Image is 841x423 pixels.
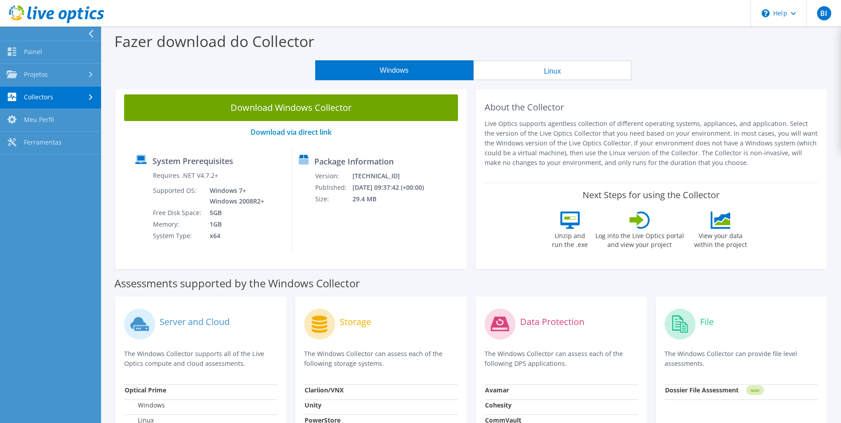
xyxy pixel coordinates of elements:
[352,182,435,193] td: [DATE] 09:37:42 (+00:00)
[203,185,266,207] td: Windows 7+ Windows 2008R2+
[750,388,759,393] tspan: NEW!
[305,401,321,409] strong: Unity
[352,170,435,182] td: [TECHNICAL_ID]
[203,230,266,242] td: x64
[305,386,344,394] strong: Clariion/VNX
[485,386,509,394] strong: Avamar
[473,60,632,80] button: Linux
[160,317,230,326] label: Server and Cloud
[314,157,394,166] label: Package Information
[485,349,638,368] p: The Windows Collector can assess each of the following DPS applications.
[153,230,203,242] td: System Type:
[550,229,591,249] label: Unzip and run the .exe
[689,229,753,249] label: View your data within the project
[595,229,685,249] label: Log into the Live Optics portal and view your project
[315,170,352,182] td: Version:
[124,349,278,368] p: The Windows Collector supports all of the Live Optics compute and cloud assessments.
[203,219,266,230] td: 1GB
[153,157,233,165] label: System Prerequisites
[315,182,352,193] td: Published:
[520,317,584,326] label: Data Protection
[485,401,512,409] strong: Cohesity
[315,60,473,80] button: Windows
[125,386,166,394] strong: Optical Prime
[762,9,770,17] svg: \n
[583,190,720,200] label: Next Steps for using the Collector
[304,349,458,368] p: The Windows Collector can assess each of the following storage systems.
[203,207,266,219] td: 5GB
[315,193,352,205] td: Size:
[125,401,165,410] label: Windows
[485,102,818,113] h2: About the Collector
[352,193,435,205] td: 29.4 MB
[153,171,218,180] label: Requires .NET V4.7.2+
[124,94,458,121] a: Download Windows Collector
[700,317,714,326] label: File
[153,207,203,219] td: Free Disk Space:
[665,386,739,394] strong: Dossier File Assessment
[250,127,332,137] a: Download via direct link
[665,349,818,368] p: The Windows Collector can provide file level assessments.
[485,119,818,168] p: Live Optics supports agentless collection of different operating systems, appliances, and applica...
[340,317,371,326] label: Storage
[153,219,203,230] td: Memory:
[114,31,314,51] label: Fazer download do Collector
[114,279,360,288] label: Assessments supported by the Windows Collector
[817,6,831,20] span: BI
[153,185,203,207] td: Supported OS:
